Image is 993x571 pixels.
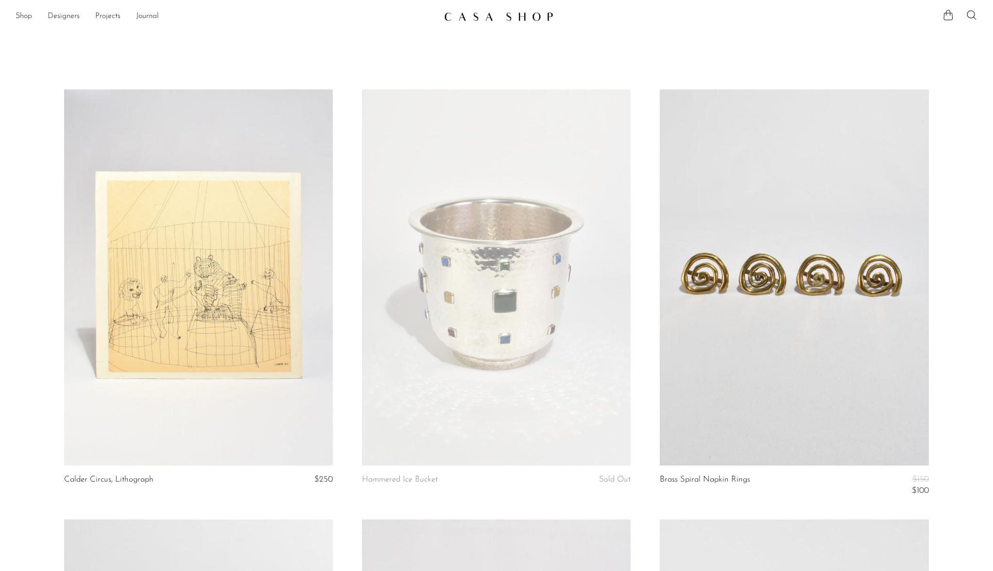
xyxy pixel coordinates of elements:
ul: NEW HEADER MENU [16,8,436,25]
span: $250 [314,475,333,484]
span: $150 [912,475,929,484]
a: Shop [16,10,32,23]
a: Brass Spiral Napkin Rings [660,475,750,495]
nav: Desktop navigation [16,8,436,25]
span: Sold Out [599,475,631,484]
a: Journal [136,10,159,23]
a: Calder Circus, Lithograph [64,475,154,484]
a: Designers [48,10,80,23]
a: Projects [95,10,120,23]
span: $100 [912,486,929,495]
a: Hammered Ice Bucket [362,475,438,484]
